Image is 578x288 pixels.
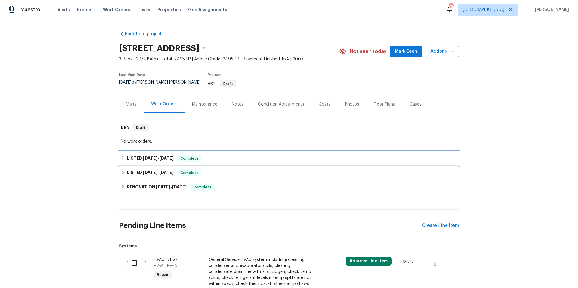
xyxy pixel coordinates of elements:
[409,101,421,107] div: Cases
[422,223,459,228] div: Create Line Item
[127,169,174,176] h6: LISTED
[172,185,187,189] span: [DATE]
[156,185,170,189] span: [DATE]
[143,170,157,175] span: [DATE]
[127,184,187,191] h6: RENOVATION
[103,7,130,13] span: Work Orders
[134,125,148,131] span: Draft
[199,43,210,54] button: Copy Address
[449,4,453,10] div: 28
[119,80,208,92] div: by [PERSON_NAME] [PERSON_NAME]
[346,257,392,266] button: Approve Line Item
[20,7,40,13] span: Maestro
[126,101,137,107] div: Visits
[156,185,187,189] span: -
[192,101,217,107] div: Maintenance
[178,155,201,161] span: Complete
[463,7,504,13] span: [GEOGRAPHIC_DATA]
[345,101,359,107] div: Photos
[157,7,181,13] span: Properties
[119,180,459,195] div: RENOVATION [DATE]-[DATE]Complete
[319,101,331,107] div: Costs
[191,184,214,190] span: Complete
[121,139,457,145] div: No work orders.
[258,101,304,107] div: Condition Adjustments
[159,170,174,175] span: [DATE]
[188,7,227,13] span: Geo Assignments
[154,258,178,262] span: HVAC Extras
[143,170,174,175] span: -
[119,166,459,180] div: LISTED [DATE]-[DATE]Complete
[119,243,459,249] span: Systems
[533,7,569,13] span: [PERSON_NAME]
[119,73,145,77] span: Last Visit Date
[430,48,454,55] span: Actions
[374,101,395,107] div: Floor Plans
[143,156,157,160] span: [DATE]
[143,156,174,160] span: -
[208,82,236,86] span: BRN
[178,170,201,176] span: Complete
[138,8,150,12] span: Tasks
[121,124,129,131] h6: BRN
[119,45,199,51] h2: [STREET_ADDRESS]
[390,46,422,57] button: Mark Seen
[119,56,339,62] span: 3 Beds | 2 1/2 Baths | Total: 2495 ft² | Above Grade: 2495 ft² | Basement Finished: N/A | 2007
[119,118,459,137] div: BRN Draft
[119,212,422,240] h2: Pending Line Items
[350,48,387,54] span: Not seen today
[208,73,221,77] span: Project
[221,82,235,86] span: Draft
[57,7,70,13] span: Visits
[232,101,244,107] div: Notes
[119,31,177,37] a: Back to all projects
[159,156,174,160] span: [DATE]
[426,46,459,57] button: Actions
[154,272,171,278] span: Repair
[119,151,459,166] div: LISTED [DATE]-[DATE]Complete
[119,80,132,84] span: [DATE]
[151,101,178,107] div: Work Orders
[395,48,417,55] span: Mark Seen
[77,7,96,13] span: Projects
[154,264,177,268] span: HVAC - HVAC
[127,155,174,162] h6: LISTED
[403,259,415,265] span: Draft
